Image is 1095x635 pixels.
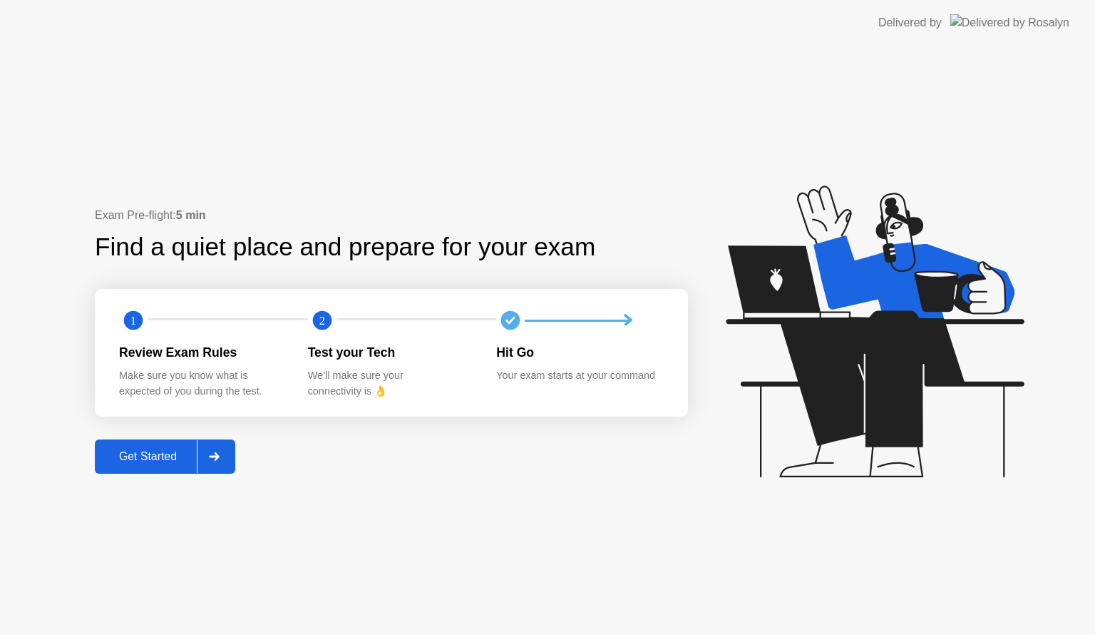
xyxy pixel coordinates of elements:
text: 1 [130,314,136,327]
div: Find a quiet place and prepare for your exam [95,228,597,266]
div: Get Started [99,450,197,463]
div: Make sure you know what is expected of you during the test. [119,368,285,399]
div: Hit Go [496,343,662,362]
div: Test your Tech [308,343,474,362]
text: 2 [319,314,325,327]
div: Exam Pre-flight: [95,207,688,224]
img: Delivered by Rosalyn [950,14,1069,31]
div: We’ll make sure your connectivity is 👌 [308,368,474,399]
div: Review Exam Rules [119,343,285,362]
b: 5 min [176,209,206,221]
div: Your exam starts at your command [496,368,662,384]
div: Delivered by [878,14,942,31]
button: Get Started [95,440,235,474]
